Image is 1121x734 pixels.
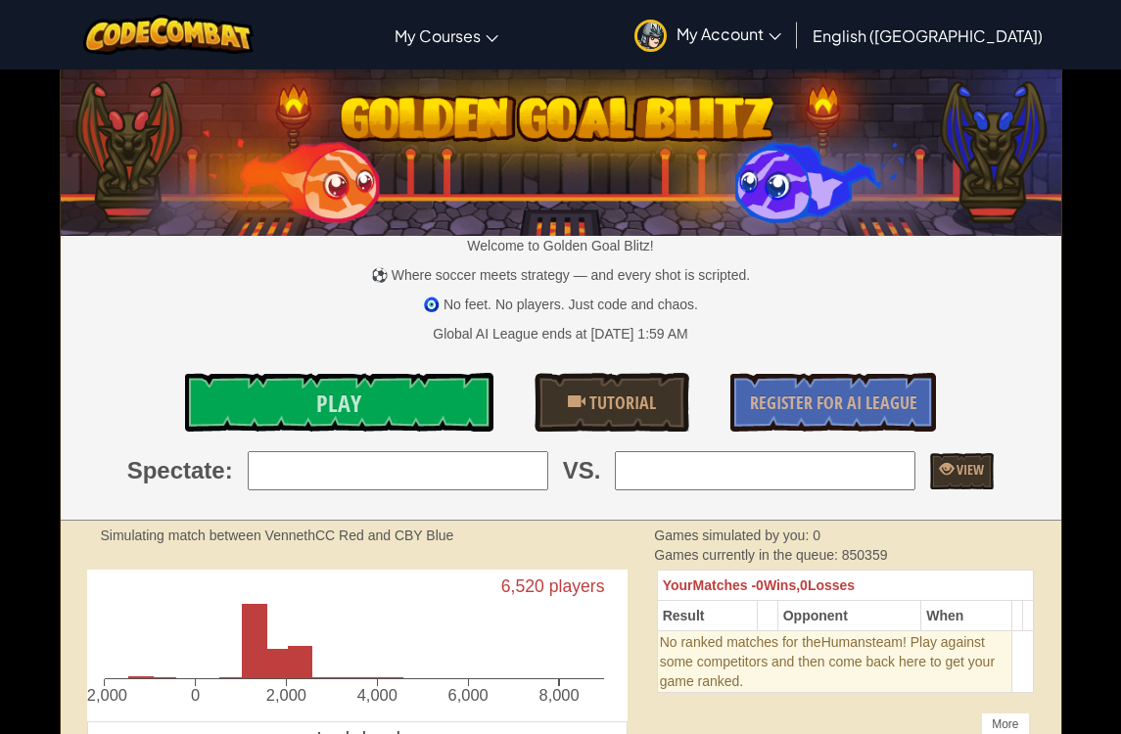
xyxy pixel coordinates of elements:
span: Your [663,577,693,593]
span: Losses [808,577,855,593]
span: 0 [813,528,820,543]
span: team! Play against some competitors and then come back here to get your game ranked. [660,634,995,689]
td: Humans [657,631,1012,693]
p: 🧿 No feet. No players. Just code and chaos. [61,295,1061,314]
a: Tutorial [535,373,689,432]
text: 4,000 [356,686,397,704]
span: View [954,460,984,479]
a: Register for AI League [730,373,936,432]
text: -2,000 [81,686,127,704]
text: 6,000 [447,686,488,704]
th: Opponent [777,601,920,631]
span: Games simulated by you: [654,528,813,543]
strong: Simulating match between VennethCC Red and CBY Blue [101,528,454,543]
text: 6,520 players [500,577,604,597]
img: Golden Goal [61,62,1061,236]
text: 8,000 [538,686,579,704]
th: Result [657,601,757,631]
span: Spectate [127,454,225,487]
th: When [921,601,1012,631]
a: English ([GEOGRAPHIC_DATA]) [803,9,1052,62]
span: My Courses [395,25,481,46]
span: Tutorial [585,390,656,415]
span: Wins, [764,577,800,593]
span: Games currently in the queue: [654,547,841,563]
span: My Account [677,23,781,44]
span: Play [316,388,361,419]
span: No ranked matches for the [660,634,821,650]
span: VS. [563,454,601,487]
span: Matches - [693,577,757,593]
th: 0 0 [657,571,1034,601]
text: 2,000 [265,686,305,704]
span: : [225,454,233,487]
span: English ([GEOGRAPHIC_DATA]) [813,25,1043,46]
span: 850359 [842,547,888,563]
p: Welcome to Golden Goal Blitz! [61,236,1061,255]
a: My Account [625,4,791,66]
text: 0 [190,686,199,704]
img: CodeCombat logo [83,15,255,55]
span: Register for AI League [750,390,917,415]
a: My Courses [385,9,508,62]
div: Global AI League ends at [DATE] 1:59 AM [433,324,687,344]
p: ⚽ Where soccer meets strategy — and every shot is scripted. [61,265,1061,285]
img: avatar [634,20,667,52]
